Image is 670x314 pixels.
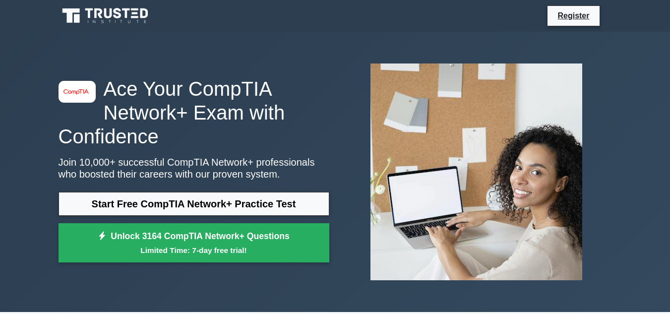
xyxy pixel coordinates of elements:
h1: Ace Your CompTIA Network+ Exam with Confidence [59,77,329,148]
p: Join 10,000+ successful CompTIA Network+ professionals who boosted their careers with our proven ... [59,156,329,180]
a: Unlock 3164 CompTIA Network+ QuestionsLimited Time: 7-day free trial! [59,223,329,263]
a: Register [551,9,595,22]
a: Start Free CompTIA Network+ Practice Test [59,192,329,216]
small: Limited Time: 7-day free trial! [71,245,317,256]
